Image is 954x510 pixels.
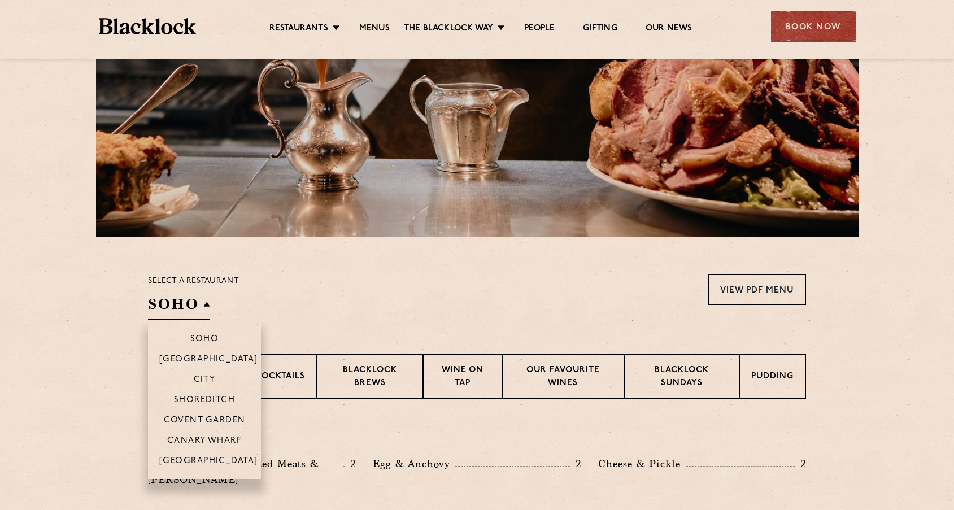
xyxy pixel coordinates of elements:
[255,370,305,385] p: Cocktails
[194,375,216,386] p: City
[636,364,728,391] p: Blacklock Sundays
[646,23,692,36] a: Our News
[435,364,490,391] p: Wine on Tap
[524,23,555,36] a: People
[404,23,493,36] a: The Blacklock Way
[329,364,411,391] p: Blacklock Brews
[795,456,806,471] p: 2
[167,436,242,447] p: Canary Wharf
[771,11,856,42] div: Book Now
[751,370,794,385] p: Pudding
[359,23,390,36] a: Menus
[159,355,258,366] p: [GEOGRAPHIC_DATA]
[570,456,581,471] p: 2
[598,456,686,472] p: Cheese & Pickle
[708,274,806,305] a: View PDF Menu
[174,395,236,407] p: Shoreditch
[164,416,246,427] p: Covent Garden
[148,427,806,442] h3: Pre Chop Bites
[148,274,239,289] p: Select a restaurant
[99,18,197,34] img: BL_Textured_Logo-footer-cropped.svg
[159,456,258,468] p: [GEOGRAPHIC_DATA]
[345,456,356,471] p: 2
[514,364,612,391] p: Our favourite wines
[269,23,328,36] a: Restaurants
[373,456,455,472] p: Egg & Anchovy
[583,23,617,36] a: Gifting
[190,334,219,346] p: Soho
[148,294,210,320] h2: SOHO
